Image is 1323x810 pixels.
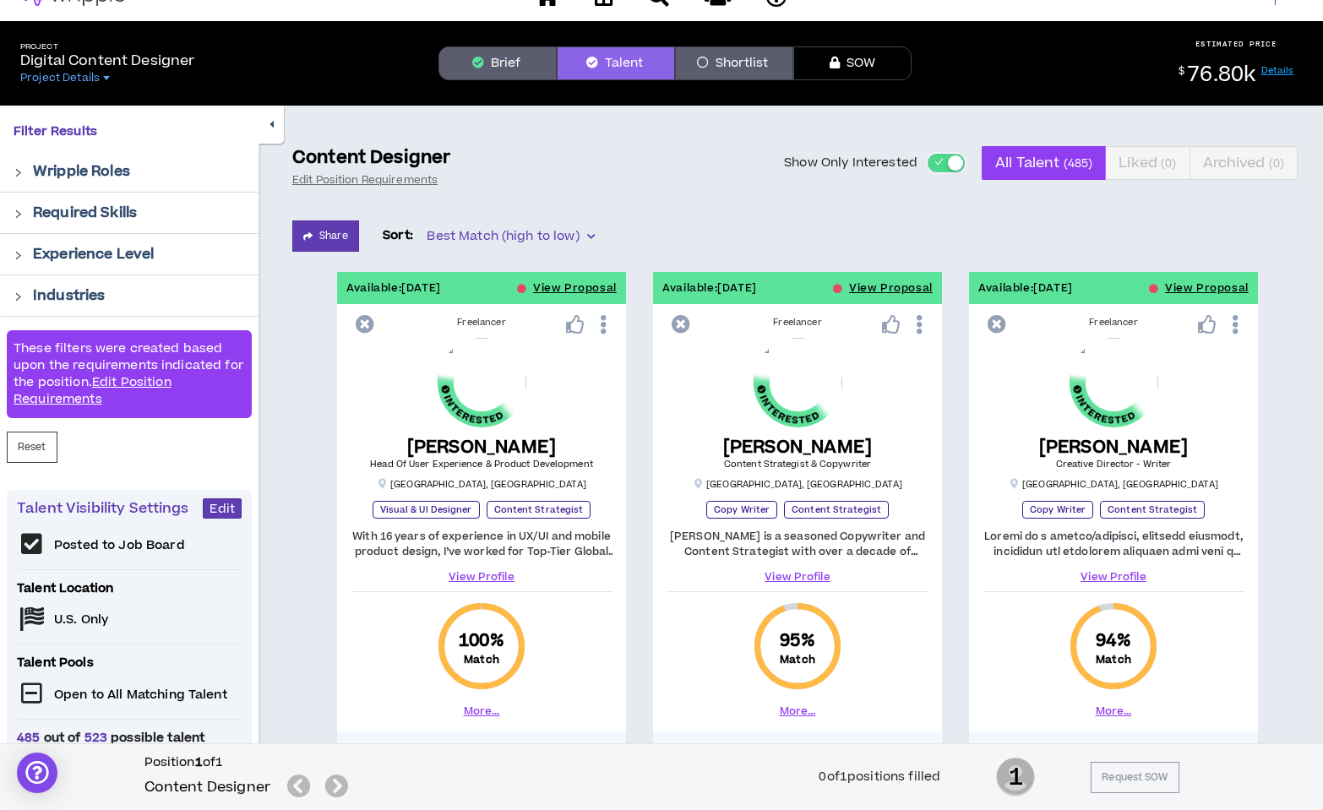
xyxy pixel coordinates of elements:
[1096,704,1132,719] button: More...
[706,501,777,519] p: Copy Writer
[983,529,1244,559] p: Loremi do s ametco/adipisci, elitsedd eiusmodt, incididun utl etdolorem aliquaen admi veni q nost...
[14,168,23,177] span: right
[1096,629,1130,653] span: 94 %
[995,143,1092,183] span: All Talent
[533,272,617,304] button: View Proposal
[1091,762,1179,793] button: Request SOW
[203,498,242,519] button: Edit
[370,458,593,470] span: Head Of User Experience & Product Development
[17,729,44,747] span: 485
[292,173,438,187] a: Edit Position Requirements
[383,226,414,245] p: Sort:
[1203,143,1285,183] span: Archived
[351,569,612,584] a: View Profile
[1195,39,1277,49] p: ESTIMATED PRICE
[1039,437,1189,458] h5: [PERSON_NAME]
[667,569,928,584] a: View Profile
[438,46,557,80] button: Brief
[373,501,480,519] p: Visual & UI Designer
[780,704,816,719] button: More...
[292,220,359,252] button: Share
[20,71,100,84] span: Project Details
[20,42,194,52] h5: Project
[144,754,356,771] h6: Position of 1
[14,251,23,260] span: right
[1070,338,1158,427] img: mGRoIOAGcJj80pu2ZeJqLixBB5sjEpPh4Ki55xqw.png
[14,373,171,408] a: Edit Position Requirements
[1179,64,1184,79] sup: $
[849,272,933,304] button: View Proposal
[928,154,965,172] button: Show Only Interested
[17,498,203,519] p: Talent Visibility Settings
[983,569,1244,584] a: View Profile
[377,478,586,491] p: [GEOGRAPHIC_DATA] , [GEOGRAPHIC_DATA]
[195,753,203,771] b: 1
[14,209,23,219] span: right
[793,46,912,80] button: SOW
[1119,143,1176,183] span: Liked
[1022,501,1093,519] p: Copy Writer
[819,768,940,786] div: 0 of 1 positions filled
[459,629,504,653] span: 100 %
[675,46,793,80] button: Shortlist
[667,316,928,329] div: Freelancer
[557,46,675,80] button: Talent
[210,501,235,517] span: Edit
[438,338,526,427] img: hdubDk9jJtqQzjeuOwhAcWBc1we6VmSLH5wMRCN9.png
[346,280,441,296] p: Available: [DATE]
[144,777,271,797] h5: Content Designer
[33,244,154,264] p: Experience Level
[784,155,917,171] span: Show Only Interested
[33,161,130,182] p: Wripple Roles
[17,753,57,793] div: Open Intercom Messenger
[80,729,111,747] span: 523
[370,437,593,458] h5: [PERSON_NAME]
[996,756,1035,798] span: 1
[14,122,245,141] p: Filter Results
[33,285,105,306] p: Industries
[723,437,873,458] h5: [PERSON_NAME]
[292,146,450,170] p: Content Designer
[17,730,242,764] span: out of possible talent matches for this position
[693,478,902,491] p: [GEOGRAPHIC_DATA] , [GEOGRAPHIC_DATA]
[7,330,252,418] div: These filters were created based upon the requirements indicated for the position.
[1165,272,1249,304] button: View Proposal
[662,280,757,296] p: Available: [DATE]
[1261,64,1294,77] a: Details
[487,501,591,519] p: Content Strategist
[978,280,1073,296] p: Available: [DATE]
[464,653,499,666] small: Match
[1161,155,1176,171] small: ( 0 )
[1100,501,1205,519] p: Content Strategist
[1009,478,1218,491] p: [GEOGRAPHIC_DATA] , [GEOGRAPHIC_DATA]
[464,704,500,719] button: More...
[1269,155,1284,171] small: ( 0 )
[1096,653,1131,666] small: Match
[54,537,185,554] p: Posted to Job Board
[667,529,928,559] p: [PERSON_NAME] is a seasoned Copywriter and Content Strategist with over a decade of experience in...
[983,316,1244,329] div: Freelancer
[780,653,815,666] small: Match
[7,432,57,463] button: Reset
[14,292,23,302] span: right
[780,629,814,653] span: 95 %
[784,501,889,519] p: Content Strategist
[724,458,871,470] span: Content Strategist & Copywriter
[1187,60,1255,90] span: 76.80k
[33,203,137,223] p: Required Skills
[351,316,612,329] div: Freelancer
[351,529,612,559] p: With 16 years of experience in UX/UI and mobile product design, I’ve worked for Top-Tier Global c...
[20,51,194,71] p: Digital Content Designer
[1056,458,1172,470] span: Creative Director - Writer
[754,338,842,427] img: I33qLM4CEnuXREGtGYfQKTkx4YQZWuxm3lF1R7sf.png
[1064,155,1093,171] small: ( 485 )
[427,224,594,249] span: Best Match (high to low)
